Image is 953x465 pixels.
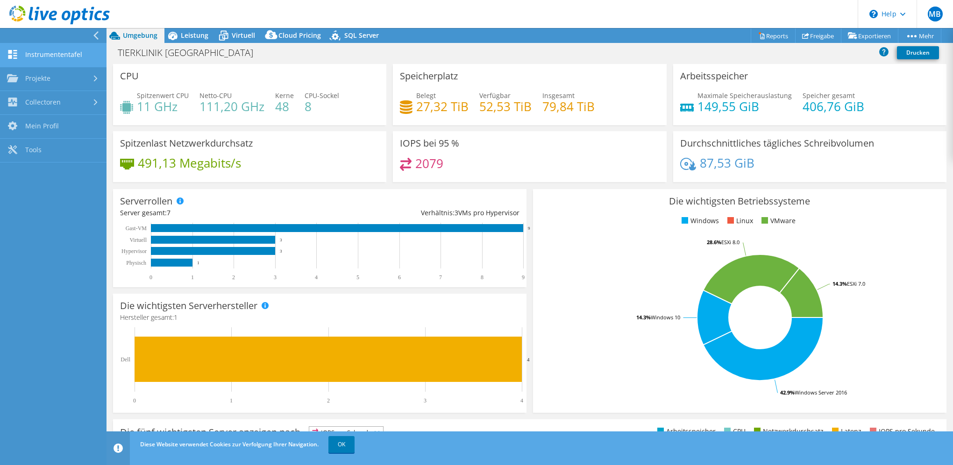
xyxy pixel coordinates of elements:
tspan: Windows 10 [651,314,680,321]
h4: 149,55 GiB [697,101,792,112]
span: Speicher gesamt [803,91,855,100]
h3: Spitzenlast Netzwerkdurchsatz [120,138,253,148]
tspan: ESXi 8.0 [721,239,740,246]
h4: 11 GHz [137,101,189,112]
text: 4 [520,397,523,404]
text: 0 [149,274,152,281]
li: CPU [722,426,746,437]
span: Maximale Speicherauslastung [697,91,792,100]
span: CPU-Sockel [305,91,339,100]
span: 3 [455,208,458,217]
span: Diese Website verwendet Cookies zur Verfolgung Ihrer Navigation. [140,440,319,448]
span: Umgebung [123,31,157,40]
text: 2 [232,274,235,281]
tspan: ESXi 7.0 [847,280,865,287]
li: Netzwerkdurchsatz [752,426,824,437]
a: Exportieren [841,28,898,43]
a: Reports [751,28,796,43]
text: 8 [481,274,484,281]
text: Virtuell [129,237,147,243]
tspan: 14.3% [636,314,651,321]
span: 1 [174,313,178,322]
li: Arbeitsspeicher [655,426,716,437]
h4: 87,53 GiB [700,158,754,168]
h1: TIERKLINIK [GEOGRAPHIC_DATA] [114,48,268,58]
div: Verhältnis: VMs pro Hypervisor [320,208,519,218]
span: MB [928,7,943,21]
a: OK [328,436,355,453]
span: Belegt [416,91,436,100]
span: Netto-CPU [199,91,232,100]
tspan: 28.6% [707,239,721,246]
h3: CPU [120,71,139,81]
span: IOPS pro Sekunde [309,427,383,438]
li: IOPS pro Sekunde [868,426,935,437]
text: 9 [528,226,530,231]
text: 3 [280,238,282,242]
h4: 2079 [415,158,443,169]
h4: 79,84 TiB [542,101,595,112]
h4: 8 [305,101,339,112]
h4: 52,53 TiB [479,101,532,112]
text: 9 [522,274,525,281]
li: Linux [725,216,753,226]
h3: Durchschnittliches tägliches Schreibvolumen [680,138,874,148]
text: 7 [439,274,442,281]
a: Freigabe [795,28,841,43]
h4: 48 [275,101,294,112]
h4: Hersteller gesamt: [120,312,519,323]
text: 3 [280,249,282,254]
h4: 406,76 GiB [803,101,864,112]
h4: 491,13 Megabits/s [138,158,241,168]
text: Physisch [126,260,146,266]
span: Kerne [275,91,294,100]
span: Spitzenwert CPU [137,91,189,100]
text: Dell [121,356,130,363]
text: 4 [315,274,318,281]
li: Latenz [830,426,861,437]
text: 1 [230,397,233,404]
tspan: 42.9% [780,389,795,396]
h4: 27,32 TiB [416,101,469,112]
h3: Die wichtigsten Serverhersteller [120,301,257,311]
text: 2 [327,397,330,404]
span: Verfügbar [479,91,511,100]
span: Insgesamt [542,91,575,100]
text: 3 [424,397,427,404]
li: VMware [759,216,796,226]
a: Drucken [897,46,939,59]
a: Mehr [898,28,941,43]
h3: Die wichtigsten Betriebssysteme [540,196,939,206]
h3: Speicherplatz [400,71,458,81]
text: Hypervisor [121,248,147,254]
div: Server gesamt: [120,208,320,218]
text: 1 [197,261,199,265]
h3: Serverrollen [120,196,172,206]
text: 4 [527,357,530,362]
text: 5 [356,274,359,281]
tspan: 14.3% [832,280,847,287]
h3: IOPS bei 95 % [400,138,459,148]
svg: \n [869,10,878,18]
text: 0 [133,397,136,404]
span: Cloud Pricing [278,31,321,40]
tspan: Windows Server 2016 [795,389,847,396]
text: 3 [274,274,277,281]
span: SQL Server [344,31,379,40]
span: 7 [167,208,171,217]
span: Leistung [181,31,208,40]
text: Gast-VM [126,225,147,232]
h3: Arbeitsspeicher [680,71,748,81]
text: 6 [398,274,401,281]
li: Windows [679,216,719,226]
span: Virtuell [232,31,255,40]
h4: 111,20 GHz [199,101,264,112]
text: 1 [191,274,194,281]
